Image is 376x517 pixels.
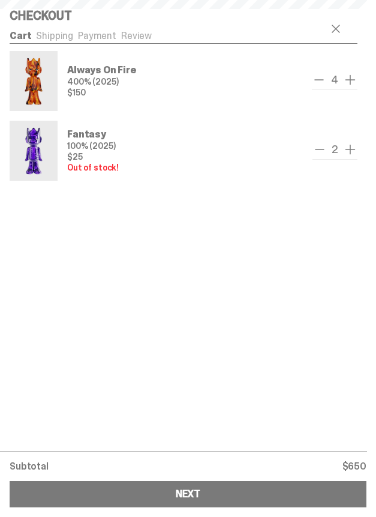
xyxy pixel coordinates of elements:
[67,130,119,139] p: Fantasy
[343,73,357,87] button: add one
[67,142,119,150] p: 100% (2025)
[327,144,343,155] span: 2
[10,462,188,471] div: Subtotal
[10,481,366,507] button: Next
[36,29,73,42] a: Shipping
[176,489,200,499] div: Next
[10,29,31,42] a: Cart
[67,88,136,97] p: $150
[10,10,357,22] h4: Checkout
[67,65,136,75] p: Always On Fire
[67,153,119,161] p: $25
[326,74,343,85] span: 4
[343,142,357,157] button: add one
[67,77,136,86] p: 400% (2025)
[67,163,119,172] p: Out of stock!
[12,123,55,178] img: Fantasy
[188,462,367,471] div: $650
[312,73,326,87] button: remove one
[78,29,116,42] a: Payment
[12,53,55,109] img: Always On Fire
[312,142,327,157] button: remove one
